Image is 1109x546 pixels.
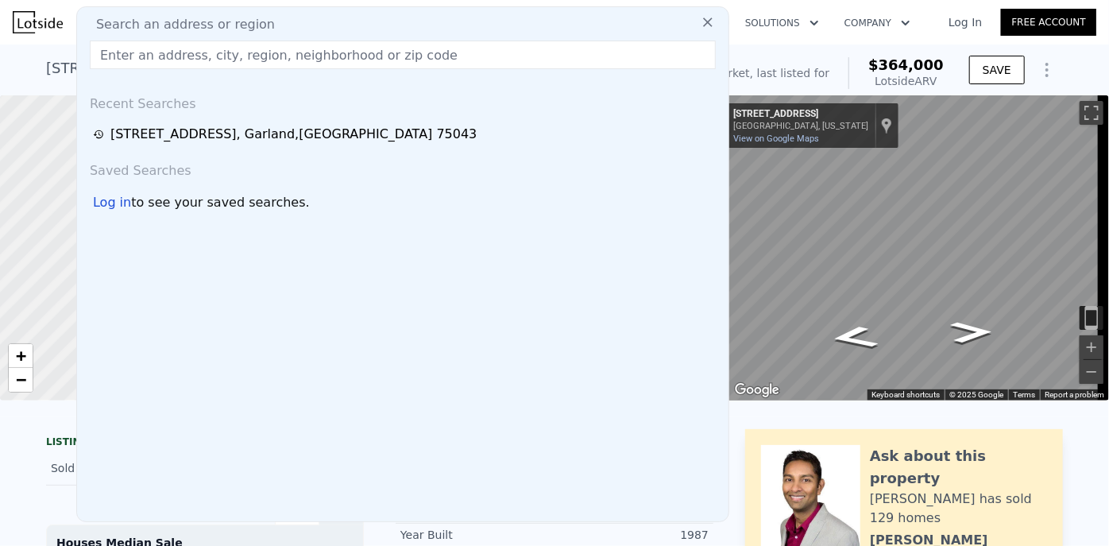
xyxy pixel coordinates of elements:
[1080,335,1103,359] button: Zoom in
[1045,390,1104,399] a: Report a problem
[832,9,923,37] button: Company
[727,95,1109,401] div: Map
[1080,101,1103,125] button: Toggle fullscreen view
[731,380,783,401] img: Google
[13,11,63,33] img: Lotside
[93,125,717,144] a: [STREET_ADDRESS], Garland,[GEOGRAPHIC_DATA] 75043
[731,380,783,401] a: Open this area in Google Maps (opens a new window)
[131,193,309,212] span: to see your saved searches.
[93,193,131,212] div: Log in
[881,117,892,134] a: Show location on map
[83,15,275,34] span: Search an address or region
[732,9,832,37] button: Solutions
[9,368,33,392] a: Zoom out
[727,95,1109,401] div: Street View
[810,320,899,354] path: Go Southeast, Peninsula Way
[870,490,1047,528] div: [PERSON_NAME] has sold 129 homes
[110,125,477,144] div: [STREET_ADDRESS] , Garland , [GEOGRAPHIC_DATA] 75043
[1080,306,1103,330] button: Toggle motion tracking
[692,65,830,81] div: Off Market, last listed for
[1031,54,1063,86] button: Show Options
[929,14,1001,30] a: Log In
[83,82,722,120] div: Recent Searches
[1080,360,1103,384] button: Zoom out
[9,344,33,368] a: Zoom in
[51,458,192,478] div: Sold
[1001,9,1096,36] a: Free Account
[733,108,868,121] div: [STREET_ADDRESS]
[871,389,940,401] button: Keyboard shortcuts
[933,316,1011,348] path: Go North, Peninsula Way
[733,134,819,144] a: View on Google Maps
[868,56,944,73] span: $364,000
[949,390,1003,399] span: © 2025 Google
[83,149,722,187] div: Saved Searches
[90,41,716,69] input: Enter an address, city, region, neighborhood or zip code
[969,56,1025,84] button: SAVE
[46,57,463,79] div: [STREET_ADDRESS] , Garland , [GEOGRAPHIC_DATA] 75043
[400,527,554,543] div: Year Built
[554,527,709,543] div: 1987
[16,346,26,366] span: +
[733,121,868,131] div: [GEOGRAPHIC_DATA], [US_STATE]
[1013,390,1035,399] a: Terms
[870,445,1047,490] div: Ask about this property
[16,370,26,389] span: −
[46,436,364,451] div: LISTING & SALE HISTORY
[868,73,944,89] div: Lotside ARV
